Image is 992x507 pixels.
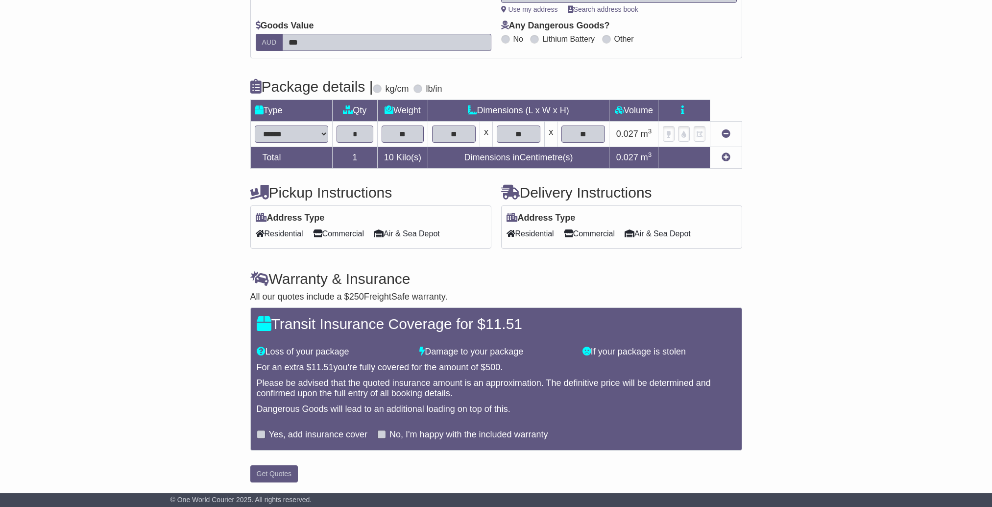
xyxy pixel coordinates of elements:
td: Total [250,147,332,169]
label: No [513,34,523,44]
span: 11.51 [485,316,522,332]
label: No, I'm happy with the included warranty [389,430,548,440]
label: Other [614,34,634,44]
label: lb/in [426,84,442,95]
div: Loss of your package [252,347,415,357]
span: Commercial [564,226,615,241]
span: Commercial [313,226,364,241]
a: Use my address [501,5,558,13]
div: Damage to your package [414,347,578,357]
span: 250 [349,292,364,302]
div: For an extra $ you're fully covered for the amount of $ . [257,362,736,373]
td: Dimensions (L x W x H) [428,100,609,122]
div: If your package is stolen [578,347,741,357]
td: Type [250,100,332,122]
td: Dimensions in Centimetre(s) [428,147,609,169]
td: Qty [332,100,378,122]
td: Kilo(s) [378,147,428,169]
span: Air & Sea Depot [374,226,440,241]
span: 10 [384,152,394,162]
span: 500 [485,362,500,372]
a: Add new item [722,152,730,162]
span: m [641,129,652,139]
button: Get Quotes [250,465,298,482]
label: AUD [256,34,283,51]
span: 11.51 [312,362,334,372]
sup: 3 [648,151,652,158]
td: 1 [332,147,378,169]
span: 0.027 [616,152,638,162]
div: Dangerous Goods will lead to an additional loading on top of this. [257,404,736,415]
div: Please be advised that the quoted insurance amount is an approximation. The definitive price will... [257,378,736,399]
span: 0.027 [616,129,638,139]
label: Address Type [256,213,325,224]
a: Search address book [568,5,638,13]
label: Lithium Battery [542,34,595,44]
td: Weight [378,100,428,122]
span: Air & Sea Depot [625,226,691,241]
a: Remove this item [722,129,730,139]
label: Address Type [507,213,576,224]
td: x [545,122,557,147]
h4: Transit Insurance Coverage for $ [257,316,736,332]
span: Residential [256,226,303,241]
td: x [480,122,492,147]
span: © One World Courier 2025. All rights reserved. [170,496,312,504]
span: m [641,152,652,162]
label: Goods Value [256,21,314,31]
sup: 3 [648,127,652,135]
h4: Package details | [250,78,373,95]
label: kg/cm [385,84,409,95]
label: Any Dangerous Goods? [501,21,610,31]
h4: Delivery Instructions [501,184,742,201]
label: Yes, add insurance cover [269,430,367,440]
div: All our quotes include a $ FreightSafe warranty. [250,292,742,303]
span: Residential [507,226,554,241]
td: Volume [609,100,658,122]
h4: Pickup Instructions [250,184,491,201]
h4: Warranty & Insurance [250,271,742,287]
